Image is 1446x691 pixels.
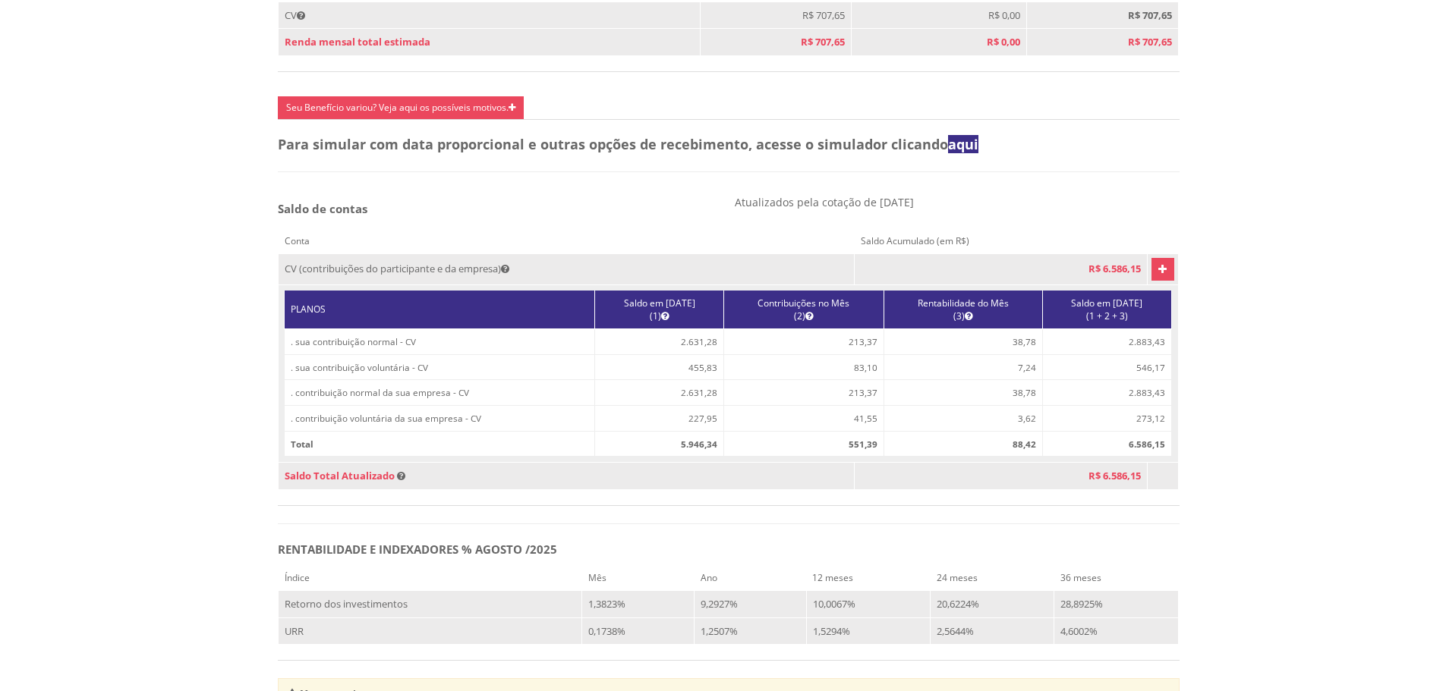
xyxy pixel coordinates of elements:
td: 213,37 [723,380,884,406]
td: 227,95 [595,406,724,432]
td: 41,55 [723,406,884,432]
span: R$ 0,00 [987,35,1020,49]
td: 551,39 [723,431,884,457]
h5: Saldo de contas [278,203,723,215]
span: Saldo em [DATE] (1) [624,297,695,322]
span: R$ 6.586,15 [1088,262,1141,275]
th: 36 meses [1054,565,1178,591]
td: 546,17 [1043,354,1172,380]
td: 1,2507% [695,617,807,645]
td: . sua contribuição voluntária - CV [285,354,595,380]
b: R$ 707,65 [1128,35,1172,49]
td: 7,24 [884,354,1042,380]
td: 2.631,28 [595,380,724,406]
a: aqui [948,135,978,153]
td: 2,5644% [931,617,1054,645]
td: 5.946,34 [595,431,724,457]
td: 273,12 [1043,406,1172,432]
td: 1,5294% [806,617,930,645]
p: Atualizados pela cotação de [DATE] [735,195,1180,209]
a: Seu Benefício variou? Veja aqui os possíveis motivos. [278,96,524,119]
th: Conta [279,228,855,254]
td: 213,37 [723,328,884,354]
h5: RENTABILIDADE E INDEXADORES % AGOSTO /2025 [278,543,1180,556]
td: 38,78 [884,328,1042,354]
td: . contribuição normal da sua empresa - CV [285,380,595,406]
th: PLANOS [285,291,595,329]
td: Total [285,431,595,457]
td: . contribuição voluntária da sua empresa - CV [285,406,595,432]
td: 20,6224% [931,591,1054,618]
span: R$ 707,65 [802,8,845,22]
td: 83,10 [723,354,884,380]
td: 2.883,43 [1043,380,1172,406]
td: 6.586,15 [1043,431,1172,457]
td: URR [279,617,582,645]
td: 38,78 [884,380,1042,406]
span: CV [285,8,305,22]
td: 1,3823% [582,591,695,618]
td: Renda mensal total estimada [279,29,701,56]
td: 2.631,28 [595,328,724,354]
span: Contribuições no Mês (2) [758,297,849,322]
span: R$ 707,65 [801,35,845,49]
td: 28,8925% [1054,591,1178,618]
h4: Para simular com data proporcional e outras opções de recebimento, acesse o simulador clicando [278,137,1180,152]
td: 10,0067% [806,591,930,618]
td: 9,2927% [695,591,807,618]
span: Rentabilidade do Mês (3) [918,297,1009,322]
td: 4,6002% [1054,617,1178,645]
td: 455,83 [595,354,724,380]
th: Mês [582,565,695,591]
b: R$ 707,65 [1128,8,1172,22]
td: 88,42 [884,431,1042,457]
span: Saldo Total Atualizado [285,469,395,482]
center: Saldo em [DATE] (1 + 2 + 3) [1049,297,1165,322]
td: 2.883,43 [1043,328,1172,354]
td: 3,62 [884,406,1042,432]
th: Ano [695,565,807,591]
span: R$ 6.586,15 [1088,469,1141,482]
td: 0,1738% [582,617,695,645]
span: R$ 0,00 [988,8,1020,22]
th: 24 meses [931,565,1054,591]
span: CV (contribuições do participante e da empresa) [285,262,509,275]
th: Índice [279,565,582,591]
th: 12 meses [806,565,930,591]
th: Saldo Acumulado (em R$) [855,228,1148,254]
td: Retorno dos investimentos [279,591,582,618]
td: . sua contribuição normal - CV [285,328,595,354]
